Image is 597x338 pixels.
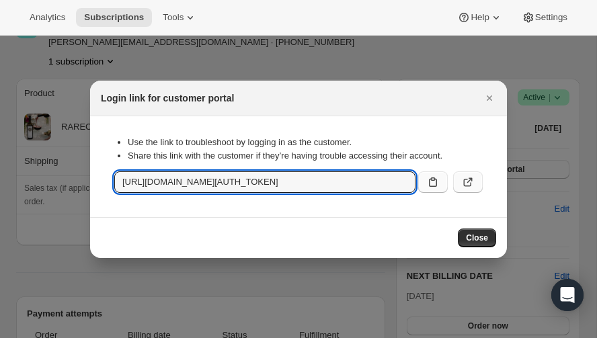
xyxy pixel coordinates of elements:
button: Help [449,8,510,27]
button: Close [458,228,496,247]
div: Open Intercom Messenger [551,279,584,311]
button: Close [480,89,499,108]
li: Share this link with the customer if they’re having trouble accessing their account. [128,149,483,163]
span: Help [471,12,489,23]
span: Settings [535,12,567,23]
button: Tools [155,8,205,27]
span: Tools [163,12,184,23]
button: Settings [514,8,575,27]
button: Subscriptions [76,8,152,27]
span: Subscriptions [84,12,144,23]
button: Analytics [22,8,73,27]
span: Close [466,233,488,243]
li: Use the link to troubleshoot by logging in as the customer. [128,136,483,149]
h2: Login link for customer portal [101,91,234,105]
span: Analytics [30,12,65,23]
